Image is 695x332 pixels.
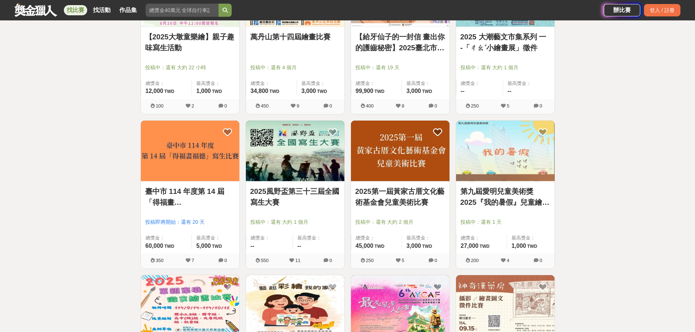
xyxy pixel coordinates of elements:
[461,243,479,249] span: 27,000
[507,103,509,109] span: 5
[297,234,340,242] span: 最高獎金：
[164,89,174,94] span: TWD
[460,218,550,226] span: 投稿中：還有 1 天
[366,103,374,109] span: 400
[212,89,222,94] span: TWD
[406,88,421,94] span: 3,000
[479,244,489,249] span: TWD
[250,186,340,208] a: 2025風野盃第三十三屆全國寫生大賽
[507,80,550,87] span: 最高獎金：
[164,244,174,249] span: TWD
[250,64,340,71] span: 投稿中：還有 4 個月
[356,234,397,242] span: 總獎金：
[422,244,432,249] span: TWD
[192,258,194,263] span: 7
[141,121,239,181] img: Cover Image
[250,31,340,42] a: 萬丹山第十四屆繪畫比賽
[351,121,449,181] img: Cover Image
[461,234,502,242] span: 總獎金：
[146,243,163,249] span: 60,000
[156,103,164,109] span: 100
[366,258,374,263] span: 250
[297,103,299,109] span: 9
[116,5,140,15] a: 作品集
[355,64,445,71] span: 投稿中：還有 19 天
[471,103,479,109] span: 250
[269,89,279,94] span: TWD
[196,243,211,249] span: 5,000
[356,80,397,87] span: 總獎金：
[145,31,235,53] a: 【2025大墩童樂繪】親子趣味寫生活動
[146,88,163,94] span: 12,000
[402,103,404,109] span: 8
[146,80,187,87] span: 總獎金：
[356,88,374,94] span: 99,900
[251,80,292,87] span: 總獎金：
[460,64,550,71] span: 投稿中：還有 大約 1 個月
[261,258,269,263] span: 550
[251,243,255,249] span: --
[406,80,445,87] span: 最高獎金：
[374,89,384,94] span: TWD
[471,258,479,263] span: 200
[301,80,340,87] span: 最高獎金：
[456,121,555,181] img: Cover Image
[64,5,87,15] a: 找比賽
[460,31,550,53] a: 2025 大潮藝文市集系列 一 -「ㄔㄠˊ小繪畫展」徵件
[527,244,537,249] span: TWD
[317,89,327,94] span: TWD
[406,234,445,242] span: 最高獎金：
[540,258,542,263] span: 0
[604,4,640,16] a: 辦比賽
[406,243,421,249] span: 3,000
[507,88,511,94] span: --
[461,80,499,87] span: 總獎金：
[196,88,211,94] span: 1,000
[212,244,222,249] span: TWD
[146,4,219,17] input: 總獎金40萬元 全球自行車設計比賽
[329,103,332,109] span: 0
[224,103,227,109] span: 0
[540,103,542,109] span: 0
[355,31,445,53] a: 【給牙仙子的一封信 畫出你的護齒秘密】2025臺北市衛生局 口腔保健畫作徵選活動
[507,258,509,263] span: 4
[224,258,227,263] span: 0
[355,218,445,226] span: 投稿中：還有 大約 2 個月
[435,103,437,109] span: 0
[145,186,235,208] a: 臺中市 114 年度第 14 屆「得福畫[PERSON_NAME]」寫生比賽
[90,5,113,15] a: 找活動
[261,103,269,109] span: 450
[460,186,550,208] a: 第九屆愛明兒童美術獎 2025『我的暑假』兒童繪畫比賽
[295,258,300,263] span: 11
[355,186,445,208] a: 2025第一屆黃家古厝文化藝術基金會兒童美術比賽
[301,88,316,94] span: 3,000
[644,4,680,16] div: 登入 / 註冊
[156,258,164,263] span: 350
[251,234,289,242] span: 總獎金：
[192,103,194,109] span: 2
[145,218,235,226] span: 投稿即將開始：還有 20 天
[251,88,269,94] span: 34,800
[461,88,465,94] span: --
[356,243,374,249] span: 45,000
[146,234,187,242] span: 總獎金：
[297,243,301,249] span: --
[374,244,384,249] span: TWD
[435,258,437,263] span: 0
[511,234,550,242] span: 最高獎金：
[196,234,235,242] span: 最高獎金：
[329,258,332,263] span: 0
[422,89,432,94] span: TWD
[250,218,340,226] span: 投稿中：還有 大約 1 個月
[511,243,526,249] span: 1,000
[246,121,344,181] img: Cover Image
[145,64,235,71] span: 投稿中：還有 大約 22 小時
[402,258,404,263] span: 5
[196,80,235,87] span: 最高獎金：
